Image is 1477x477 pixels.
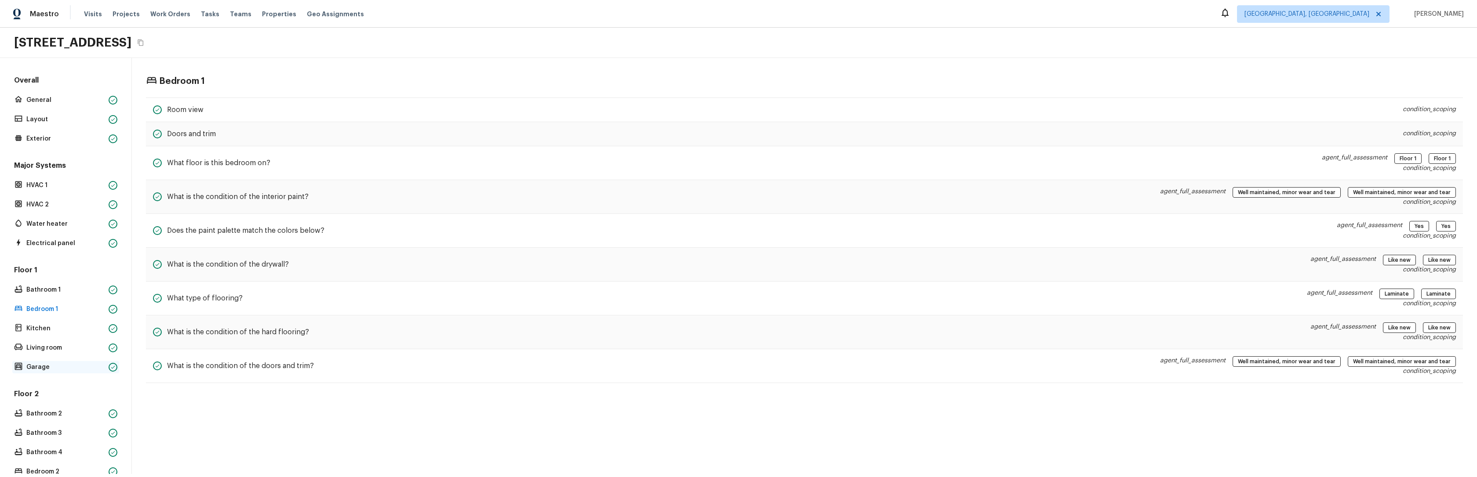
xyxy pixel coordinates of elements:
[1411,10,1464,18] span: [PERSON_NAME]
[135,37,146,48] button: Copy Address
[1160,367,1456,376] p: condition_scoping
[1425,323,1454,332] span: Like new
[26,285,105,294] p: Bathroom 1
[26,239,105,248] p: Electrical panel
[307,10,364,18] span: Geo Assignments
[1310,322,1376,333] p: agent_full_assessment
[26,200,105,209] p: HVAC 2
[1382,289,1412,298] span: Laminate
[1438,222,1454,231] span: Yes
[167,226,324,235] h5: Does the paint palette match the colors below?
[167,105,204,115] h5: Room view
[1310,255,1376,265] p: agent_full_assessment
[1322,153,1387,164] p: agent_full_assessment
[1337,221,1402,231] p: agent_full_assessment
[167,192,309,202] h5: What is the condition of the interior paint?
[26,409,105,418] p: Bathroom 2
[26,429,105,437] p: Bathroom 3
[84,10,102,18] span: Visits
[26,181,105,190] p: HVAC 1
[167,260,289,269] h5: What is the condition of the drywall?
[230,10,251,18] span: Teams
[262,10,296,18] span: Properties
[167,293,243,303] h5: What type of flooring?
[1337,231,1456,240] p: condition_scoping
[1412,222,1427,231] span: Yes
[1235,357,1339,366] span: Well maintained, minor wear and tear
[167,158,270,168] h5: What floor is this bedroom on?
[1385,256,1414,264] span: Like new
[1160,187,1226,198] p: agent_full_assessment
[167,361,314,371] h5: What is the condition of the doors and trim?
[1350,357,1454,366] span: Well maintained, minor wear and tear
[12,265,119,277] h5: Floor 1
[12,389,119,401] h5: Floor 2
[1160,356,1226,367] p: agent_full_assessment
[12,76,119,87] h5: Overall
[1310,265,1456,274] p: condition_scoping
[26,115,105,124] p: Layout
[1423,289,1454,298] span: Laminate
[14,35,131,51] h2: [STREET_ADDRESS]
[1307,289,1372,299] p: agent_full_assessment
[26,134,105,143] p: Exterior
[26,96,105,105] p: General
[1425,256,1454,264] span: Like new
[12,161,119,172] h5: Major Systems
[1385,323,1414,332] span: Like new
[26,467,105,476] p: Bedroom 2
[26,220,105,228] p: Water heater
[1244,10,1369,18] span: [GEOGRAPHIC_DATA], [GEOGRAPHIC_DATA]
[1322,164,1456,173] p: condition_scoping
[113,10,140,18] span: Projects
[30,10,59,18] span: Maestro
[26,324,105,333] p: Kitchen
[167,129,216,139] h5: Doors and trim
[26,448,105,457] p: Bathroom 4
[26,343,105,352] p: Living room
[1403,129,1456,138] p: condition_scoping
[26,305,105,314] p: Bedroom 1
[1310,333,1456,342] p: condition_scoping
[26,363,105,372] p: Garage
[167,327,309,337] h5: What is the condition of the hard flooring?
[201,11,219,17] span: Tasks
[1235,188,1339,197] span: Well maintained, minor wear and tear
[1431,154,1454,163] span: Floor 1
[1160,198,1456,206] p: condition_scoping
[1307,299,1456,308] p: condition_scoping
[1350,188,1454,197] span: Well maintained, minor wear and tear
[150,10,190,18] span: Work Orders
[159,76,205,87] h4: Bedroom 1
[1397,154,1419,163] span: Floor 1
[1403,105,1456,114] p: condition_scoping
